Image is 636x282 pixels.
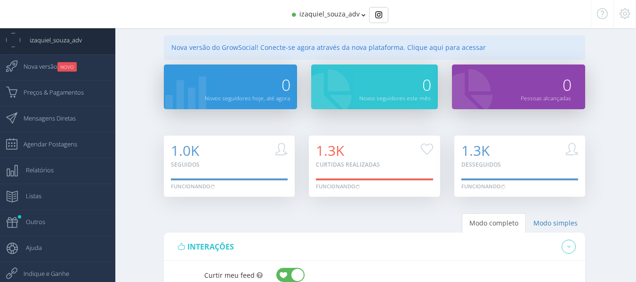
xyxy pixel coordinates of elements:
[299,9,360,18] span: izaquiel_souza_adv
[461,183,506,190] div: Funcionando
[16,210,45,234] span: Outros
[461,141,490,160] span: 1.3K
[164,35,586,60] div: Nova versão do GrowSocial! Conecte-se agora através da nova plataforma. Clique aqui para acessar
[210,185,215,189] img: loader.gif
[171,161,200,169] small: Seguidos
[563,74,571,96] span: 0
[282,74,290,96] span: 0
[375,11,382,18] img: Instagram_simple_icon.svg
[20,28,82,52] span: izaquiel_souza_adv
[171,141,199,160] span: 1.0K
[316,141,344,160] span: 1.3K
[422,74,431,96] span: 0
[369,7,388,23] div: Basic example
[16,184,41,208] span: Listas
[501,185,506,189] img: loader.gif
[359,94,431,102] small: Novos seguidores este mês
[204,271,255,280] span: Curtir meu feed
[16,236,42,259] span: Ajuda
[57,62,77,72] small: NOVO
[14,55,77,78] span: Nova versão
[521,94,571,102] small: Pessoas alcançadas
[564,254,627,277] iframe: Abre um widget para que você possa encontrar mais informações
[14,132,77,156] span: Agendar Postagens
[14,81,84,104] span: Preços & Pagamentos
[526,213,585,233] a: Modo simples
[187,242,234,252] span: interações
[16,158,54,182] span: Relatórios
[316,183,360,190] div: Funcionando
[461,161,501,169] small: Desseguidos
[316,161,380,169] small: Curtidas realizadas
[14,106,76,130] span: Mensagens Diretas
[205,94,290,102] small: Novos seguidores hoje, até agora
[171,183,215,190] div: Funcionando
[6,33,20,47] img: User Image
[462,213,526,233] a: Modo completo
[355,185,360,189] img: loader.gif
